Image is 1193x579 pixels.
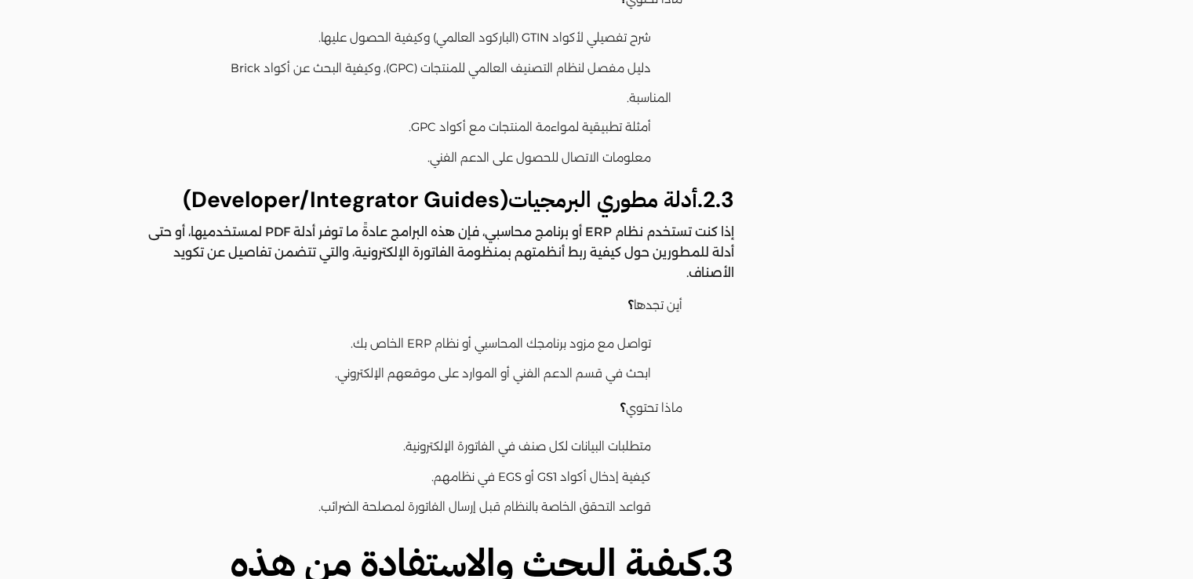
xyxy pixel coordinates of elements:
[174,144,671,174] li: معلومات الاتصال للحصول على الدعم الفني.
[144,394,703,523] li: ماذا تحتوي
[174,24,671,54] li: شرح تفصيلي لأكواد GTIN (الباركود العالمي) وكيفية الحصول عليها.
[697,185,734,214] strong: 2.3.
[129,222,734,283] p: إذا كنت تستخدم نظام ERP أو برنامج محاسبي، فإن هذه البرامج عادةً ما توفر أدلة PDF لمستخدميها، أو ح...
[144,291,703,390] li: أين تجدها
[183,185,508,214] strong: (Developer/Integrator Guides)
[174,359,671,390] li: ابحث في قسم الدعم الفني أو الموارد على موقعهم الإلكتروني.
[627,297,634,313] strong: ؟
[174,54,671,114] li: دليل مفصل لنظام التصنيف العالمي للمنتجات (GPC)، وكيفية البحث عن أكواد Brick المناسبة.
[174,113,671,144] li: أمثلة تطبيقية لمواءمة المنتجات مع أكواد GPC.
[174,330,671,360] li: تواصل مع مزود برنامجك المحاسبي أو نظام ERP الخاص بك.
[129,186,734,214] h3: أدلة مطوري البرمجيات
[620,400,626,416] strong: ؟
[174,432,671,463] li: متطلبات البيانات لكل صنف في الفاتورة الإلكترونية.
[174,463,671,493] li: كيفية إدخال أكواد GS1 أو EGS في نظامهم.
[174,493,671,523] li: قواعد التحقق الخاصة بالنظام قبل إرسال الفاتورة لمصلحة الضرائب.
